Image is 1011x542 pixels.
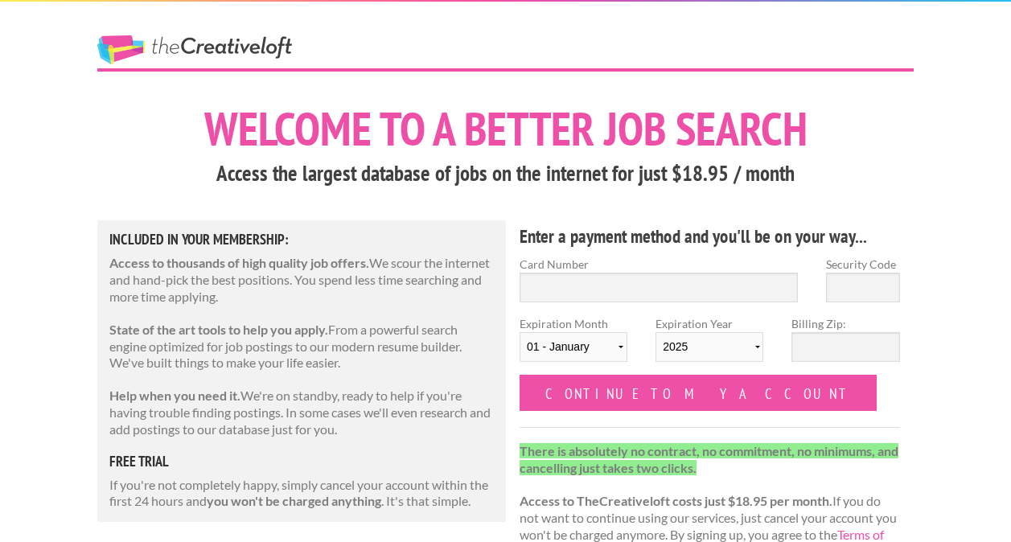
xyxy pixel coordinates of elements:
label: Expiration Month [520,315,627,375]
strong: Help when you need it. [109,388,240,403]
h1: Welcome to a better job search [97,105,914,152]
h5: free trial [109,454,494,469]
label: Expiration Year [656,315,763,375]
strong: State of the art tools to help you apply. [109,322,328,337]
a: The Creative Loft [97,35,292,64]
input: Continue to my account [520,375,877,411]
h3: Access the largest database of jobs on the internet for just $18.95 / month [97,158,914,189]
strong: you won't be charged anything [207,493,381,508]
p: If you're not completely happy, simply cancel your account within the first 24 hours and . It's t... [109,477,494,511]
h5: Included in Your Membership: [109,232,494,247]
strong: There is absolutely no contract, no commitment, no minimums, and cancelling just takes two clicks. [520,443,898,475]
select: Expiration Month [520,332,627,362]
strong: Access to TheCreativeloft costs just $18.95 per month. [520,493,832,508]
p: From a powerful search engine optimized for job postings to our modern resume builder. We've buil... [109,322,494,372]
p: We're on standby, ready to help if you're having trouble finding postings. In some cases we'll ev... [109,388,494,437]
label: Billing Zip: [791,315,899,332]
label: Security Code [826,256,900,273]
label: Card Number [520,256,798,273]
p: We scour the internet and hand-pick the best positions. You spend less time searching and more ti... [109,255,494,305]
h4: Enter a payment method and you'll be on your way... [520,224,900,249]
select: Expiration Year [656,332,763,362]
strong: Access to thousands of high quality job offers. [109,255,369,270]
